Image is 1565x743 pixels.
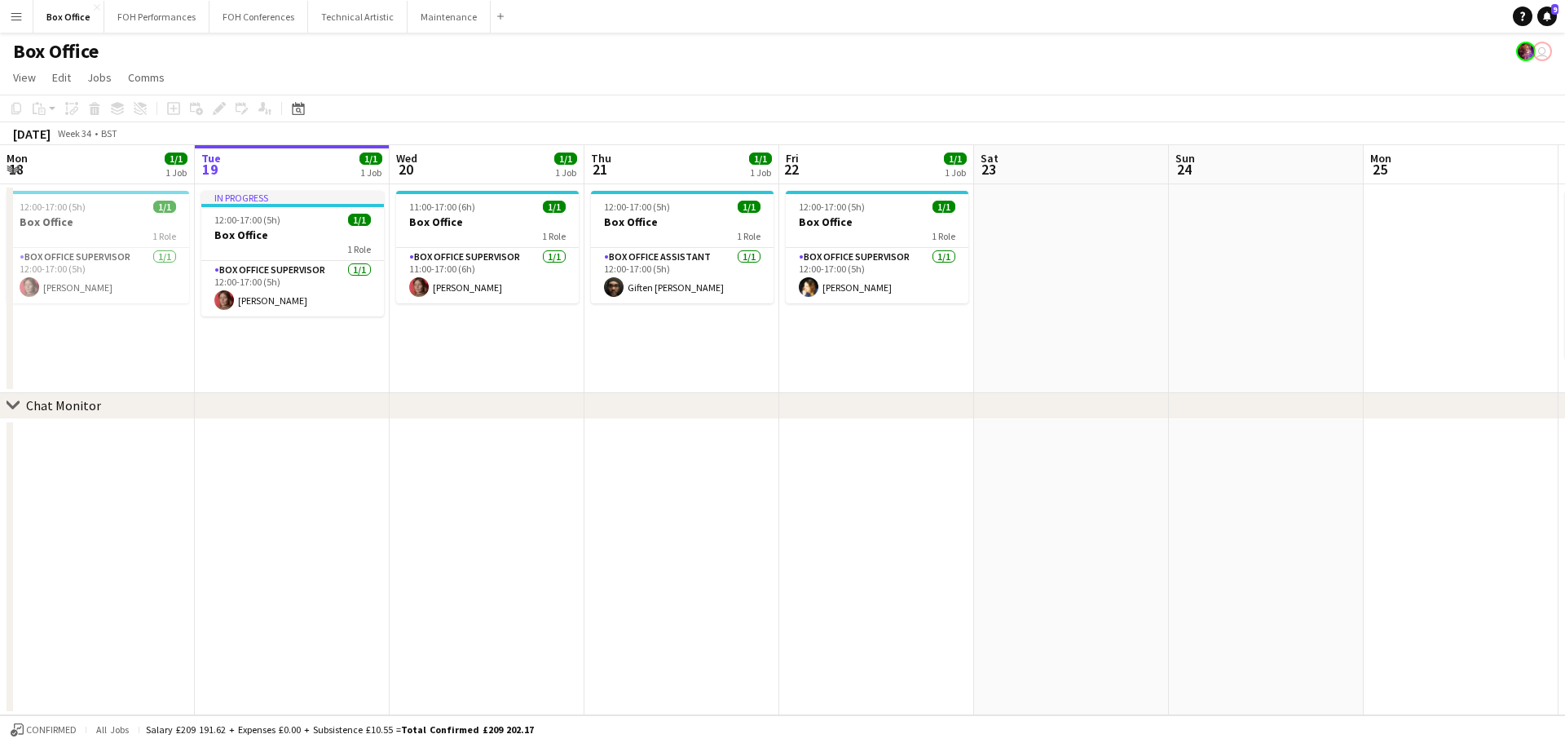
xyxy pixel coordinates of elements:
[591,214,774,229] h3: Box Office
[13,126,51,142] div: [DATE]
[199,160,221,179] span: 19
[201,191,384,316] app-job-card: In progress12:00-17:00 (5h)1/1Box Office1 RoleBox Office Supervisor1/112:00-17:00 (5h)[PERSON_NAME]
[7,151,28,166] span: Mon
[7,214,189,229] h3: Box Office
[786,191,968,303] app-job-card: 12:00-17:00 (5h)1/1Box Office1 RoleBox Office Supervisor1/112:00-17:00 (5h)[PERSON_NAME]
[153,201,176,213] span: 1/1
[7,191,189,303] app-job-card: 12:00-17:00 (5h)1/1Box Office1 RoleBox Office Supervisor1/112:00-17:00 (5h)[PERSON_NAME]
[165,153,187,165] span: 1/1
[1173,160,1195,179] span: 24
[932,230,955,242] span: 1 Role
[945,166,966,179] div: 1 Job
[396,214,579,229] h3: Box Office
[944,153,967,165] span: 1/1
[81,67,118,88] a: Jobs
[214,214,280,226] span: 12:00-17:00 (5h)
[152,230,176,242] span: 1 Role
[786,248,968,303] app-card-role: Box Office Supervisor1/112:00-17:00 (5h)[PERSON_NAME]
[408,1,491,33] button: Maintenance
[396,191,579,303] app-job-card: 11:00-17:00 (6h)1/1Box Office1 RoleBox Office Supervisor1/111:00-17:00 (6h)[PERSON_NAME]
[128,70,165,85] span: Comms
[13,70,36,85] span: View
[749,153,772,165] span: 1/1
[201,191,384,204] div: In progress
[799,201,865,213] span: 12:00-17:00 (5h)
[591,191,774,303] app-job-card: 12:00-17:00 (5h)1/1Box Office1 RoleBox Office Assistant1/112:00-17:00 (5h)Giften [PERSON_NAME]
[591,151,611,166] span: Thu
[146,723,534,736] div: Salary £209 191.62 + Expenses £0.00 + Subsistence £10.55 =
[165,166,187,179] div: 1 Job
[201,261,384,316] app-card-role: Box Office Supervisor1/112:00-17:00 (5h)[PERSON_NAME]
[201,228,384,242] h3: Box Office
[555,166,576,179] div: 1 Job
[542,230,566,242] span: 1 Role
[4,160,28,179] span: 18
[1516,42,1536,61] app-user-avatar: Frazer Mclean
[347,243,371,255] span: 1 Role
[396,151,417,166] span: Wed
[20,201,86,213] span: 12:00-17:00 (5h)
[104,1,209,33] button: FOH Performances
[46,67,77,88] a: Edit
[786,214,968,229] h3: Box Office
[396,248,579,303] app-card-role: Box Office Supervisor1/111:00-17:00 (6h)[PERSON_NAME]
[359,153,382,165] span: 1/1
[543,201,566,213] span: 1/1
[783,160,799,179] span: 22
[26,397,101,414] div: Chat Monitor
[589,160,611,179] span: 21
[591,248,774,303] app-card-role: Box Office Assistant1/112:00-17:00 (5h)Giften [PERSON_NAME]
[348,214,371,226] span: 1/1
[33,1,104,33] button: Box Office
[1532,42,1552,61] app-user-avatar: Millie Haldane
[13,39,99,64] h1: Box Office
[360,166,381,179] div: 1 Job
[750,166,771,179] div: 1 Job
[52,70,71,85] span: Edit
[209,1,308,33] button: FOH Conferences
[1551,4,1558,15] span: 9
[737,230,760,242] span: 1 Role
[554,153,577,165] span: 1/1
[54,127,95,139] span: Week 34
[604,201,670,213] span: 12:00-17:00 (5h)
[401,723,534,736] span: Total Confirmed £209 202.17
[978,160,999,179] span: 23
[87,70,112,85] span: Jobs
[26,724,77,736] span: Confirmed
[93,723,132,736] span: All jobs
[308,1,408,33] button: Technical Artistic
[981,151,999,166] span: Sat
[7,248,189,303] app-card-role: Box Office Supervisor1/112:00-17:00 (5h)[PERSON_NAME]
[8,721,79,739] button: Confirmed
[1368,160,1391,179] span: 25
[738,201,760,213] span: 1/1
[121,67,171,88] a: Comms
[1370,151,1391,166] span: Mon
[1537,7,1557,26] a: 9
[409,201,475,213] span: 11:00-17:00 (6h)
[1175,151,1195,166] span: Sun
[7,67,42,88] a: View
[786,151,799,166] span: Fri
[932,201,955,213] span: 1/1
[201,151,221,166] span: Tue
[101,127,117,139] div: BST
[394,160,417,179] span: 20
